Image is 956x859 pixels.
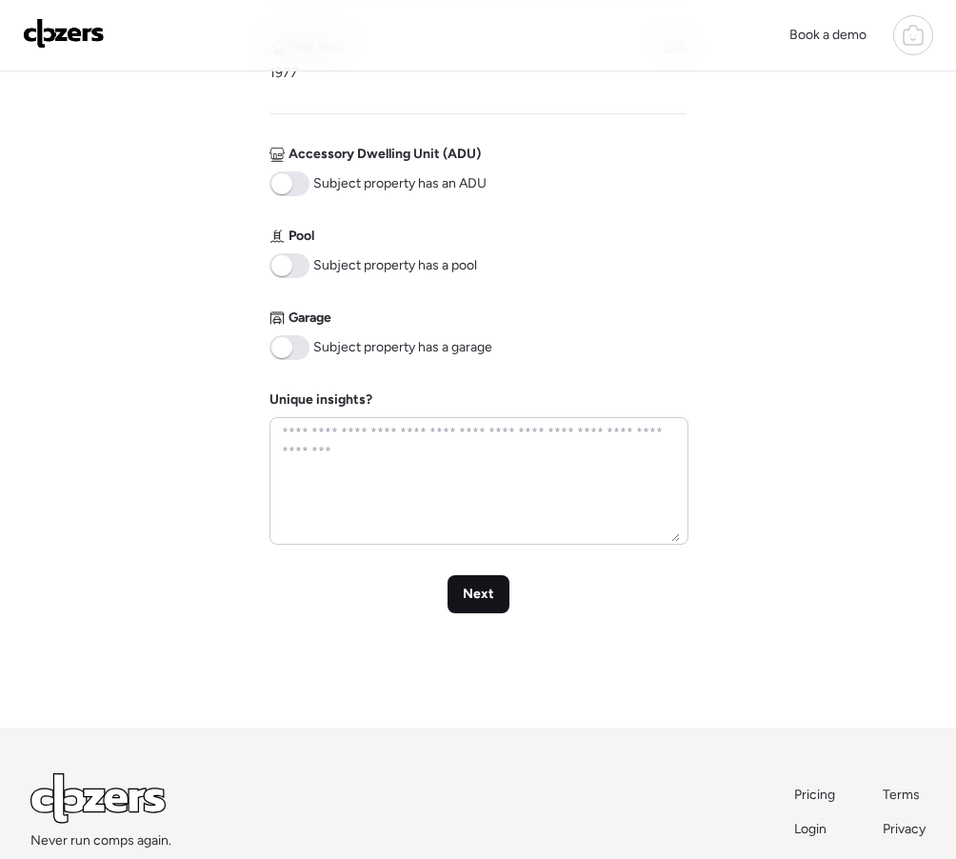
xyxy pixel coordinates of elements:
[313,174,487,193] span: Subject property has an ADU
[313,338,492,357] span: Subject property has a garage
[794,820,837,839] a: Login
[289,309,331,328] span: Garage
[794,821,827,837] span: Login
[30,773,166,824] img: Logo Light
[883,786,926,805] a: Terms
[289,227,314,246] span: Pool
[269,64,298,83] span: 1977
[883,821,926,837] span: Privacy
[23,18,105,49] img: Logo
[289,145,481,164] span: Accessory Dwelling Unit (ADU)
[794,786,837,805] a: Pricing
[269,391,372,408] label: Unique insights?
[794,787,835,803] span: Pricing
[883,820,926,839] a: Privacy
[463,585,494,604] span: Next
[30,831,171,850] span: Never run comps again.
[789,27,866,43] span: Book a demo
[313,256,477,275] span: Subject property has a pool
[883,787,920,803] span: Terms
